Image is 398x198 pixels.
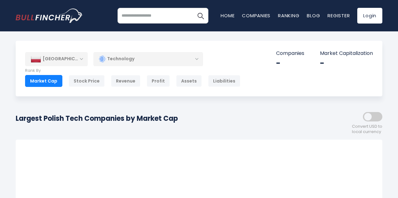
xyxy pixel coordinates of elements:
[16,8,83,23] a: Go to homepage
[25,68,240,73] p: Rank By
[320,50,373,57] p: Market Capitalization
[176,75,202,87] div: Assets
[193,8,208,24] button: Search
[327,12,350,19] a: Register
[93,52,203,66] div: Technology
[25,75,62,87] div: Market Cap
[16,8,83,23] img: bullfincher logo
[276,50,304,57] p: Companies
[16,113,178,124] h1: Largest Polish Tech Companies by Market Cap
[352,124,382,135] span: Convert USD to local currency
[276,58,304,68] div: -
[221,12,234,19] a: Home
[111,75,140,87] div: Revenue
[208,75,240,87] div: Liabilities
[307,12,320,19] a: Blog
[278,12,299,19] a: Ranking
[320,58,373,68] div: -
[69,75,105,87] div: Stock Price
[147,75,170,87] div: Profit
[357,8,382,24] a: Login
[242,12,270,19] a: Companies
[25,52,88,66] div: [GEOGRAPHIC_DATA]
